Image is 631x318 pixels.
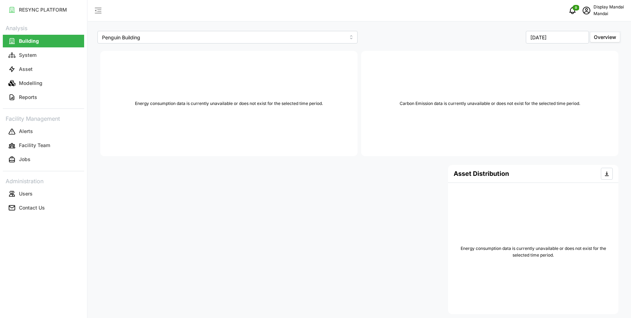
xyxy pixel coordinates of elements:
[19,142,50,149] p: Facility Team
[19,190,33,197] p: Users
[3,139,84,153] a: Facility Team
[3,49,84,61] button: System
[593,4,624,11] p: Display Mandai
[565,4,579,18] button: notifications
[19,80,42,87] p: Modelling
[3,139,84,152] button: Facility Team
[19,94,37,101] p: Reports
[3,201,84,215] a: Contact Us
[3,125,84,139] a: Alerts
[3,201,84,214] button: Contact Us
[579,4,593,18] button: schedule
[454,169,509,178] h4: Asset Distribution
[3,113,84,123] p: Facility Management
[3,175,84,186] p: Administration
[3,35,84,47] button: Building
[3,187,84,200] button: Users
[19,6,67,13] p: RESYNC PLATFORM
[3,34,84,48] a: Building
[19,66,33,73] p: Asset
[3,125,84,138] button: Alerts
[3,63,84,75] button: Asset
[3,153,84,166] button: Jobs
[3,187,84,201] a: Users
[3,77,84,90] button: Modelling
[594,34,616,40] span: Overview
[3,76,84,90] a: Modelling
[526,31,589,44] input: Select Month
[3,48,84,62] a: System
[3,3,84,17] a: RESYNC PLATFORM
[593,11,624,17] p: Mandai
[400,100,580,107] p: Carbon Emission data is currently unavailable or does not exist for the selected time period.
[19,156,30,163] p: Jobs
[3,153,84,167] a: Jobs
[3,22,84,33] p: Analysis
[19,52,36,59] p: System
[135,100,323,107] p: Energy consumption data is currently unavailable or does not exist for the selected time period.
[19,38,39,45] p: Building
[19,204,45,211] p: Contact Us
[3,91,84,104] button: Reports
[3,4,84,16] button: RESYNC PLATFORM
[575,5,577,10] span: 0
[3,90,84,104] a: Reports
[3,62,84,76] a: Asset
[19,128,33,135] p: Alerts
[454,245,613,258] p: Energy consumption data is currently unavailable or does not exist for the selected time period.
